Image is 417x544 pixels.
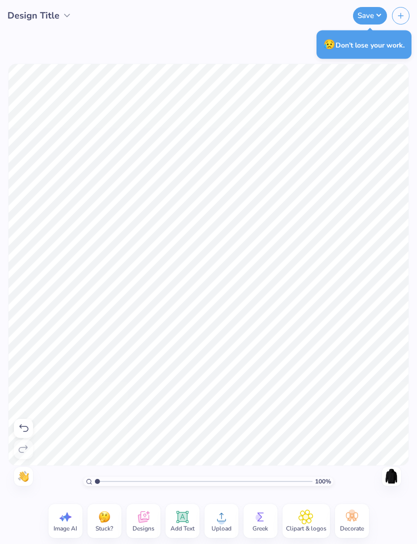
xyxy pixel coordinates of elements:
[340,524,364,532] span: Decorate
[316,31,411,59] div: Don’t lose your work.
[97,509,112,524] img: Stuck?
[383,468,399,484] img: Back
[170,524,194,532] span: Add Text
[323,38,335,51] span: 😥
[353,7,387,25] button: Save
[286,524,326,532] span: Clipart & logos
[132,524,154,532] span: Designs
[211,524,231,532] span: Upload
[252,524,268,532] span: Greek
[95,524,113,532] span: Stuck?
[53,524,77,532] span: Image AI
[7,9,59,23] span: Design Title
